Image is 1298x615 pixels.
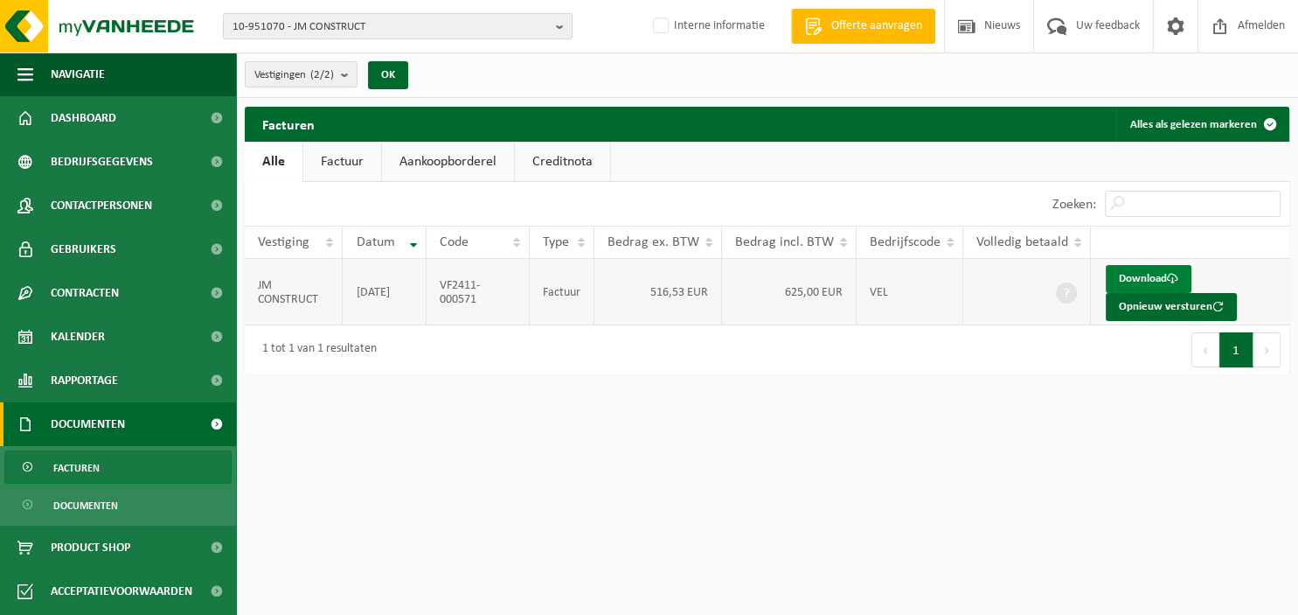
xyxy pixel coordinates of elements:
[51,184,152,227] span: Contactpersonen
[1253,332,1281,367] button: Next
[258,235,309,249] span: Vestiging
[51,96,116,140] span: Dashboard
[51,570,192,613] span: Acceptatievoorwaarden
[53,451,100,485] span: Facturen
[1116,107,1288,142] button: Alles als gelezen markeren
[51,52,105,96] span: Navigatie
[594,259,722,325] td: 516,53 EUR
[827,17,927,35] span: Offerte aanvragen
[1106,293,1237,321] button: Opnieuw versturen
[51,271,119,315] span: Contracten
[857,259,963,325] td: VEL
[51,526,130,570] span: Product Shop
[343,259,427,325] td: [DATE]
[310,69,334,80] count: (2/2)
[382,142,514,182] a: Aankoopborderel
[51,359,118,402] span: Rapportage
[51,315,105,359] span: Kalender
[4,451,232,484] a: Facturen
[223,13,573,39] button: 10-951070 - JM CONSTRUCT
[1191,332,1219,367] button: Previous
[51,402,125,446] span: Documenten
[515,142,610,182] a: Creditnota
[245,61,357,87] button: Vestigingen(2/2)
[245,142,302,182] a: Alle
[427,259,530,325] td: VF2411-000571
[791,9,935,44] a: Offerte aanvragen
[1219,332,1253,367] button: 1
[530,259,594,325] td: Factuur
[233,14,549,40] span: 10-951070 - JM CONSTRUCT
[303,142,381,182] a: Factuur
[440,235,469,249] span: Code
[253,334,377,366] div: 1 tot 1 van 1 resultaten
[1106,265,1191,293] a: Download
[607,235,699,249] span: Bedrag ex. BTW
[543,235,569,249] span: Type
[245,107,332,141] h2: Facturen
[649,13,765,39] label: Interne informatie
[368,61,408,89] button: OK
[976,235,1068,249] span: Volledig betaald
[245,259,343,325] td: JM CONSTRUCT
[51,227,116,271] span: Gebruikers
[53,489,118,522] span: Documenten
[356,235,394,249] span: Datum
[51,140,153,184] span: Bedrijfsgegevens
[1052,198,1096,212] label: Zoeken:
[735,235,834,249] span: Bedrag incl. BTW
[4,488,232,521] a: Documenten
[870,235,941,249] span: Bedrijfscode
[254,62,334,88] span: Vestigingen
[722,259,857,325] td: 625,00 EUR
